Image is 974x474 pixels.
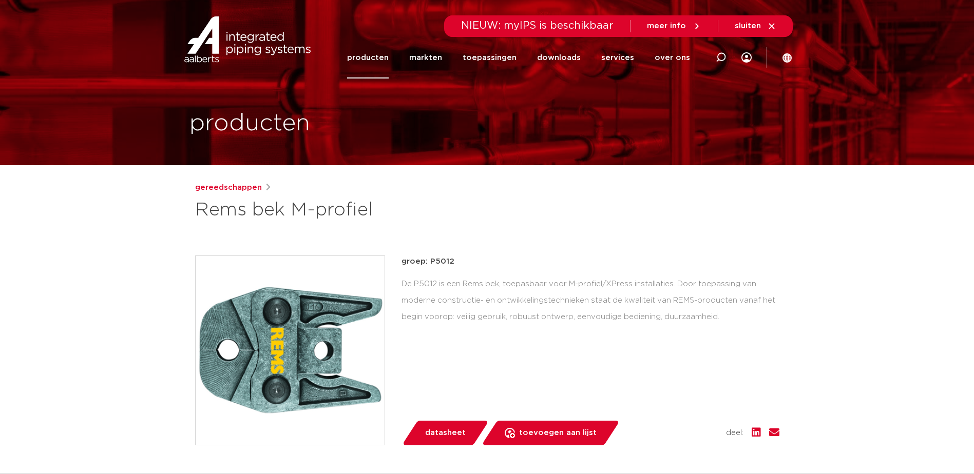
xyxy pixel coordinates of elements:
a: sluiten [735,22,776,31]
span: NIEUW: myIPS is beschikbaar [461,21,614,31]
p: groep: P5012 [402,255,779,268]
a: markten [409,37,442,78]
img: Product Image for Rems bek M-profiel [196,256,385,445]
span: toevoegen aan lijst [519,425,597,441]
span: datasheet [425,425,466,441]
h1: Rems bek M-profiel [195,198,581,223]
div: my IPS [741,37,752,78]
a: meer info [647,22,701,31]
nav: Menu [347,37,690,78]
span: deel: [726,427,743,439]
a: gereedschappen [195,182,262,194]
a: producten [347,37,389,78]
a: services [601,37,634,78]
h1: producten [189,107,310,140]
a: over ons [655,37,690,78]
a: toepassingen [463,37,517,78]
span: sluiten [735,22,761,30]
span: meer info [647,22,686,30]
a: downloads [537,37,581,78]
a: datasheet [402,421,489,445]
div: De P5012 is een Rems bek, toepasbaar voor M-profiel/XPress installaties. Door toepassing van mode... [402,276,779,325]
